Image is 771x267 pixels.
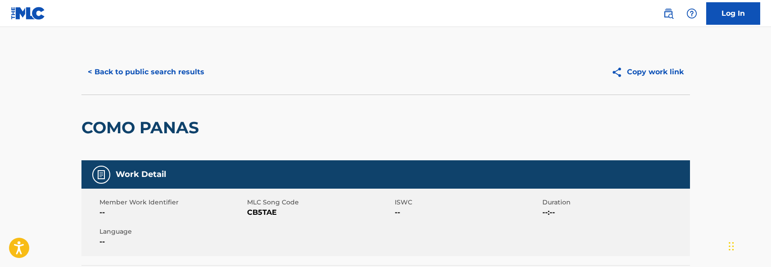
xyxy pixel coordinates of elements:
img: Work Detail [96,169,107,180]
h5: Work Detail [116,169,166,180]
span: MLC Song Code [247,198,392,207]
h2: COMO PANAS [81,118,203,138]
span: Duration [542,198,688,207]
div: Help [683,5,701,23]
a: Public Search [659,5,677,23]
button: < Back to public search results [81,61,211,83]
span: Language [99,227,245,236]
img: Copy work link [611,67,627,78]
span: -- [99,207,245,218]
iframe: Chat Widget [726,224,771,267]
span: --:-- [542,207,688,218]
span: CB5TAE [247,207,392,218]
img: search [663,8,674,19]
span: Member Work Identifier [99,198,245,207]
img: help [686,8,697,19]
a: Log In [706,2,760,25]
span: -- [395,207,540,218]
button: Copy work link [605,61,690,83]
img: MLC Logo [11,7,45,20]
span: ISWC [395,198,540,207]
div: Drag [729,233,734,260]
span: -- [99,236,245,247]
